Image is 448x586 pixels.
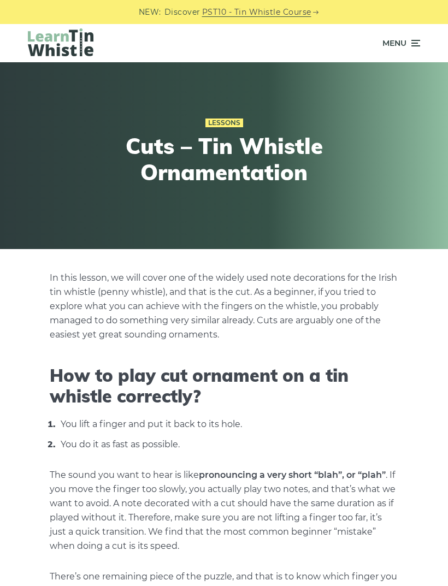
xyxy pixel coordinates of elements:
li: You do it as fast as possible. [58,437,398,452]
span: Menu [382,29,406,57]
h2: How to play cut ornament on a tin whistle correctly? [50,365,398,407]
img: LearnTinWhistle.com [28,28,93,56]
h1: Cuts – Tin Whistle Ornamentation [76,133,372,185]
li: You lift a finger and put it back to its hole. [58,417,398,431]
p: In this lesson, we will cover one of the widely used note decorations for the Irish tin whistle (... [50,271,398,342]
a: Lessons [205,119,243,127]
p: The sound you want to hear is like . If you move the finger too slowly, you actually play two not... [50,468,398,553]
strong: pronouncing a very short “blah”, or “plah” [199,470,386,480]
